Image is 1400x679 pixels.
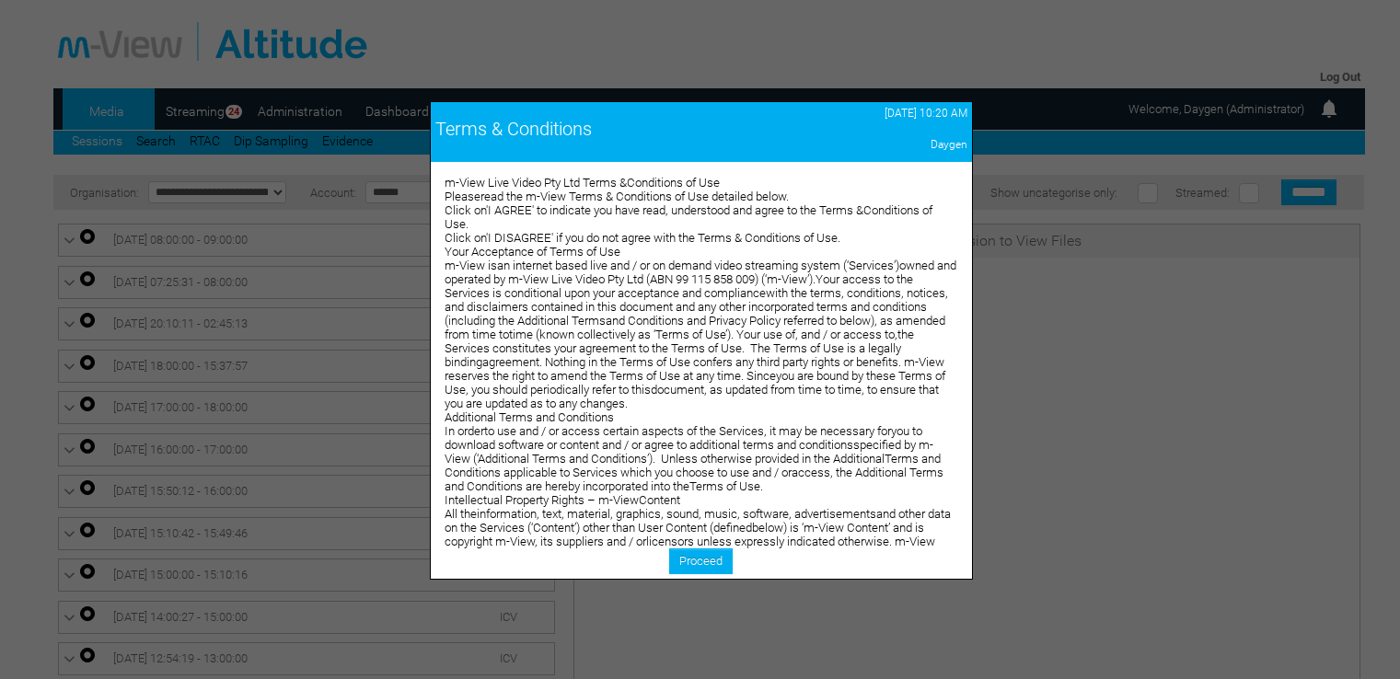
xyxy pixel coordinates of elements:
[445,203,932,231] span: Click on'I AGREE' to indicate you have read, understood and agree to the Terms &Conditions of Use.
[445,190,789,203] span: Pleaseread the m-View Terms & Conditions of Use detailed below.
[669,548,733,574] a: Proceed
[1318,98,1340,120] img: bell24.png
[445,231,840,245] span: Click on'I DISAGREE' if you do not agree with the Terms & Conditions of Use.
[445,424,943,493] span: In orderto use and / or access certain aspects of the Services, it may be necessary foryou to dow...
[445,507,955,617] span: All theinformation, text, material, graphics, sound, music, software, advertisementsand other dat...
[445,176,720,190] span: m-View Live Video Pty Ltd Terms &Conditions of Use
[445,259,956,410] span: m-View isan internet based live and / or on demand video streaming system (‘Services’)owned and o...
[445,410,614,424] span: Additional Terms and Conditions
[445,245,620,259] span: Your Acceptance of Terms of Use
[779,133,972,155] td: Daygen
[435,118,774,140] div: Terms & Conditions
[445,493,680,507] span: Intellectual Property Rights – m-ViewContent
[779,102,972,124] td: [DATE] 10:20 AM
